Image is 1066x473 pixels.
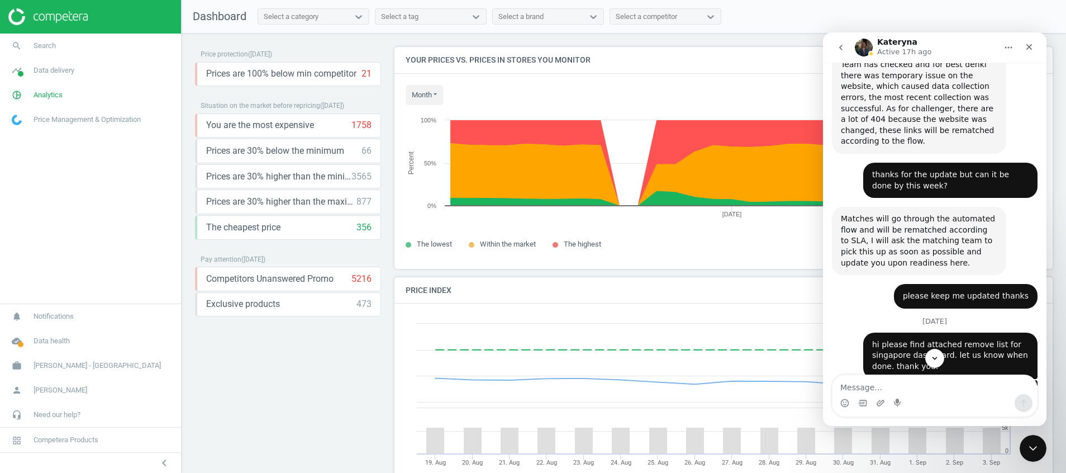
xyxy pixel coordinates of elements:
[381,12,418,22] div: Select a tag
[158,456,171,470] i: chevron_left
[351,171,372,183] div: 3565
[394,47,1053,73] h4: Your prices vs. prices in stores you monitor
[361,68,372,80] div: 21
[462,459,483,466] tspan: 20. Aug
[684,459,705,466] tspan: 26. Aug
[6,380,27,401] i: person
[6,306,27,327] i: notifications
[421,117,436,124] text: 100%
[1020,435,1046,462] iframe: Intercom live chat
[833,459,854,466] tspan: 30. Aug
[427,202,436,209] text: 0%
[759,459,779,466] tspan: 28. Aug
[34,115,141,125] span: Price Management & Optimization
[6,355,27,376] i: work
[6,330,27,352] i: cloud_done
[34,90,63,100] span: Analytics
[909,459,926,466] tspan: 1. Sep
[34,311,74,321] span: Notifications
[946,459,963,466] tspan: 2. Sep
[206,171,351,183] span: Prices are 30% higher than the minimum
[573,459,594,466] tspan: 23. Aug
[536,459,557,466] tspan: 22. Aug
[248,50,272,58] span: ( [DATE] )
[424,160,436,167] text: 50%
[206,68,356,80] span: Prices are 100% below min competitor
[498,12,544,22] div: Select a brand
[34,361,161,371] span: [PERSON_NAME] - [GEOGRAPHIC_DATA]
[241,256,265,263] span: ( [DATE] )
[1002,424,1008,432] text: 5k
[406,85,443,105] button: month
[12,115,22,125] img: wGWNvw8QSZomAAAAABJRU5ErkJggg==
[983,459,1000,466] tspan: 3. Sep
[6,84,27,106] i: pie_chart_outlined
[201,50,248,58] span: Price protection
[206,196,356,208] span: Prices are 30% higher than the maximal
[1005,447,1008,455] text: 0
[870,459,891,466] tspan: 31. Aug
[351,273,372,285] div: 5216
[351,119,372,131] div: 1758
[34,385,87,395] span: [PERSON_NAME]
[206,273,334,285] span: Competitors Unanswered Promo
[823,32,1046,426] iframe: Intercom live chat
[6,60,27,81] i: timeline
[8,8,88,25] img: ajHJNr6hYgQAAAAASUVORK5CYII=
[6,35,27,56] i: search
[796,459,816,466] tspan: 29. Aug
[356,221,372,234] div: 356
[356,196,372,208] div: 877
[361,145,372,157] div: 66
[34,435,98,445] span: Competera Products
[616,12,677,22] div: Select a competitor
[150,456,178,470] button: chevron_left
[407,151,415,174] tspan: Percent
[34,336,70,346] span: Data health
[34,65,74,75] span: Data delivery
[417,240,452,248] span: The lowest
[6,404,27,425] i: headset_mic
[480,240,536,248] span: Within the market
[201,256,241,263] span: Pay attention
[206,119,314,131] span: You are the most expensive
[564,240,601,248] span: The highest
[193,10,246,23] span: Dashboard
[320,102,344,110] span: ( [DATE] )
[648,459,668,466] tspan: 25. Aug
[499,459,520,466] tspan: 21. Aug
[206,145,344,157] span: Prices are 30% below the minimum
[34,41,56,51] span: Search
[206,221,280,234] span: The cheapest price
[264,12,318,22] div: Select a category
[394,277,1053,304] h4: Price Index
[611,459,631,466] tspan: 24. Aug
[206,298,280,310] span: Exclusive products
[722,211,742,217] tspan: [DATE]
